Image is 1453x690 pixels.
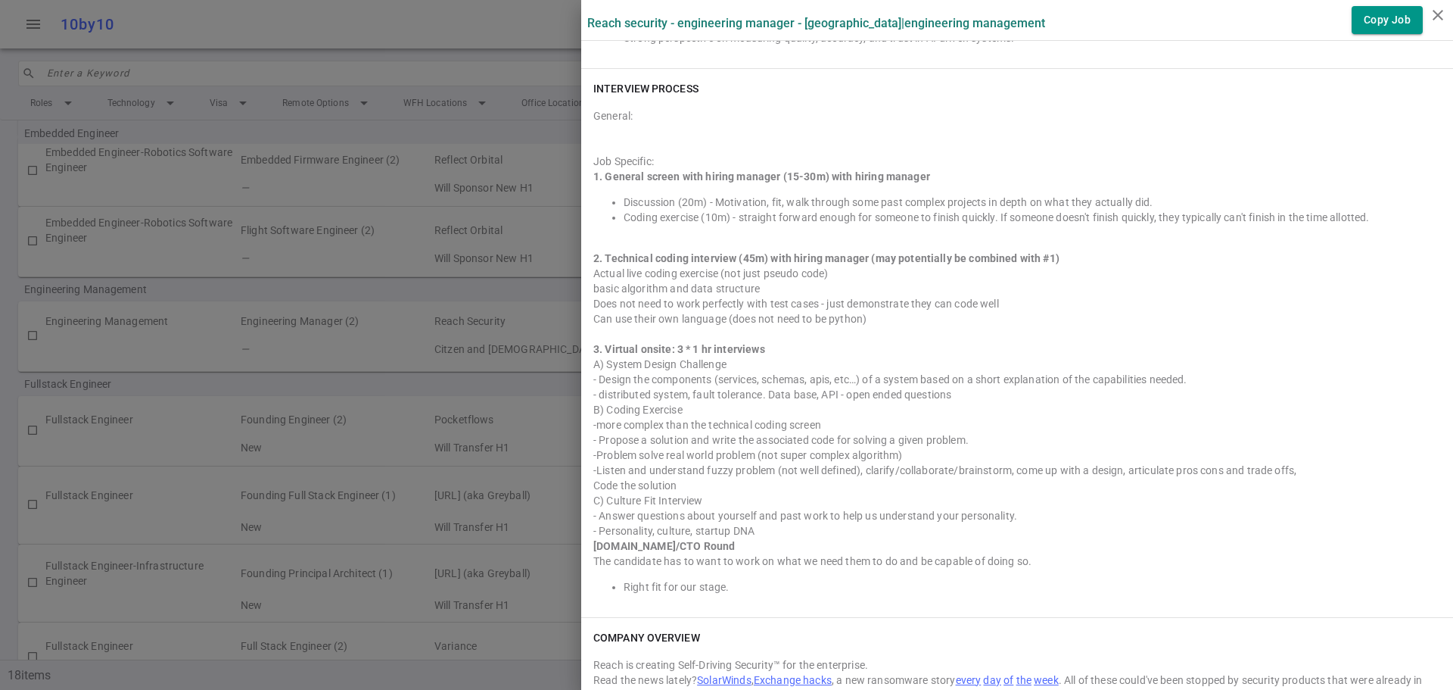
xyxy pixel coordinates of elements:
strong: 1. General screen with hiring manager (15-30m) with hiring manager [593,170,930,183]
div: - Design the components (services, schemas, apis, etc…) of a system based on a short explanation ... [593,372,1441,387]
div: - Propose a solution and write the associated code for solving a given problem. [593,432,1441,448]
div: A) System Design Challenge [593,357,1441,372]
label: Reach Security - Engineering Manager - [GEOGRAPHIC_DATA] | Engineering Management [587,16,1045,30]
div: -Problem solve real world problem (not super complex algorithm) [593,448,1441,463]
li: Coding exercise (10m) - straight forward enough for someone to finish quickly. If someone doesn't... [624,210,1441,225]
li: Discussion (20m) - Motivation, fit, walk through some past complex projects in depth on what they... [624,195,1441,210]
strong: 2. Technical coding interview (45m) with hiring manager (may potentially be combined with #1) [593,252,1059,264]
div: - Answer questions about yourself and past work to help us understand your personality. [593,508,1441,523]
div: General: Job Specific: [593,102,1441,595]
i: close [1429,6,1447,24]
a: week [1034,674,1059,686]
h6: INTERVIEW PROCESS [593,81,698,96]
div: Code the solution [593,478,1441,493]
div: Can use their own language (does not need to be python) [593,311,1441,326]
a: the [1016,674,1031,686]
div: -Listen and understand fuzzy problem (not well defined), clarify/collaborate/brainstorm, come up ... [593,463,1441,478]
div: Does not need to work perfectly with test cases - just demonstrate they can code well [593,296,1441,311]
button: Copy Job [1352,6,1423,34]
a: day [983,674,1000,686]
a: of [1003,674,1013,686]
strong: [DOMAIN_NAME]/CTO Round [593,540,735,552]
a: SolarWinds [697,674,751,686]
div: -more complex than the technical coding screen [593,417,1441,432]
div: - Personality, culture, startup DNA [593,523,1441,539]
div: Actual live coding exercise (not just pseudo code) [593,266,1441,281]
div: basic algorithm and data structure [593,281,1441,296]
div: Reach is creating Self-Driving Security™ for the enterprise. [593,657,1441,673]
a: Exchange hacks [754,674,832,686]
div: C) Culture Fit Interview [593,493,1441,508]
div: - distributed system, fault tolerance. Data base, API - open ended questions [593,387,1441,402]
li: Right fit for our stage. [624,579,1441,595]
div: B) Coding Exercise [593,402,1441,417]
div: The candidate has to want to work on what we need them to do and be capable of doing so. [593,554,1441,569]
h6: COMPANY OVERVIEW [593,630,700,645]
strong: 3. Virtual onsite: 3 * 1 hr interviews [593,343,765,355]
a: every [956,674,982,686]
